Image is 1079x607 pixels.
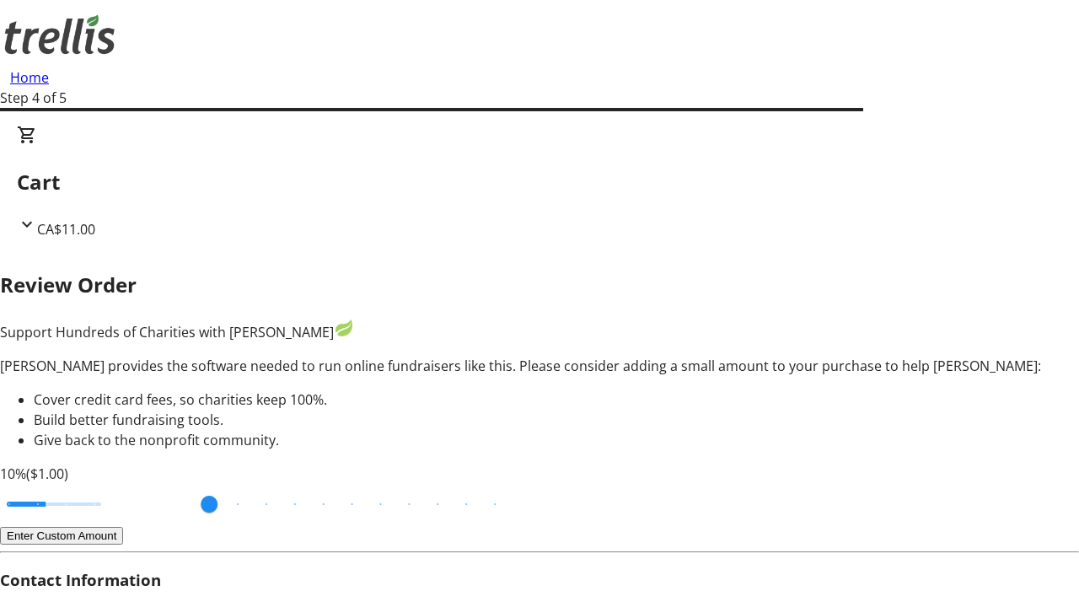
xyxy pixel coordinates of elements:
li: Build better fundraising tools. [34,410,1079,430]
span: CA$11.00 [37,220,95,239]
div: CartCA$11.00 [17,125,1062,239]
h2: Cart [17,167,1062,197]
li: Give back to the nonprofit community. [34,430,1079,450]
li: Cover credit card fees, so charities keep 100%. [34,389,1079,410]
